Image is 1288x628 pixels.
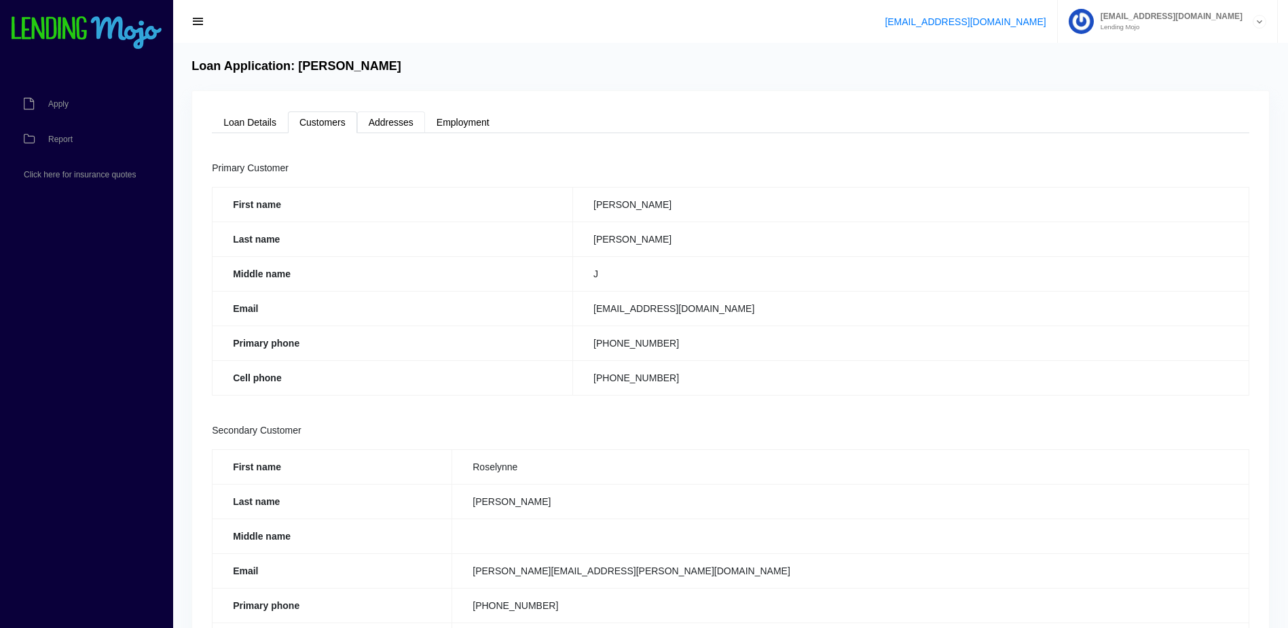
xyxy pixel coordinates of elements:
[1069,9,1094,34] img: Profile image
[213,360,573,395] th: Cell phone
[573,222,1249,256] td: [PERSON_NAME]
[213,291,573,326] th: Email
[357,111,425,133] a: Addresses
[573,326,1249,360] td: [PHONE_NUMBER]
[213,449,452,484] th: First name
[48,100,69,108] span: Apply
[885,16,1046,27] a: [EMAIL_ADDRESS][DOMAIN_NAME]
[213,553,452,588] th: Email
[1094,24,1243,31] small: Lending Mojo
[573,360,1249,395] td: [PHONE_NUMBER]
[213,222,573,256] th: Last name
[573,187,1249,222] td: [PERSON_NAME]
[212,423,1249,439] div: Secondary Customer
[288,111,357,133] a: Customers
[452,449,1249,484] td: Roselynne
[48,135,73,143] span: Report
[452,553,1249,588] td: [PERSON_NAME][EMAIL_ADDRESS][PERSON_NAME][DOMAIN_NAME]
[213,326,573,360] th: Primary phone
[573,291,1249,326] td: [EMAIL_ADDRESS][DOMAIN_NAME]
[24,171,136,179] span: Click here for insurance quotes
[573,256,1249,291] td: J
[191,59,401,74] h4: Loan Application: [PERSON_NAME]
[212,160,1249,177] div: Primary Customer
[425,111,501,133] a: Employment
[452,588,1249,623] td: [PHONE_NUMBER]
[212,111,288,133] a: Loan Details
[213,484,452,519] th: Last name
[213,588,452,623] th: Primary phone
[213,519,452,553] th: Middle name
[452,484,1249,519] td: [PERSON_NAME]
[10,16,163,50] img: logo-small.png
[1094,12,1243,20] span: [EMAIL_ADDRESS][DOMAIN_NAME]
[213,187,573,222] th: First name
[213,256,573,291] th: Middle name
